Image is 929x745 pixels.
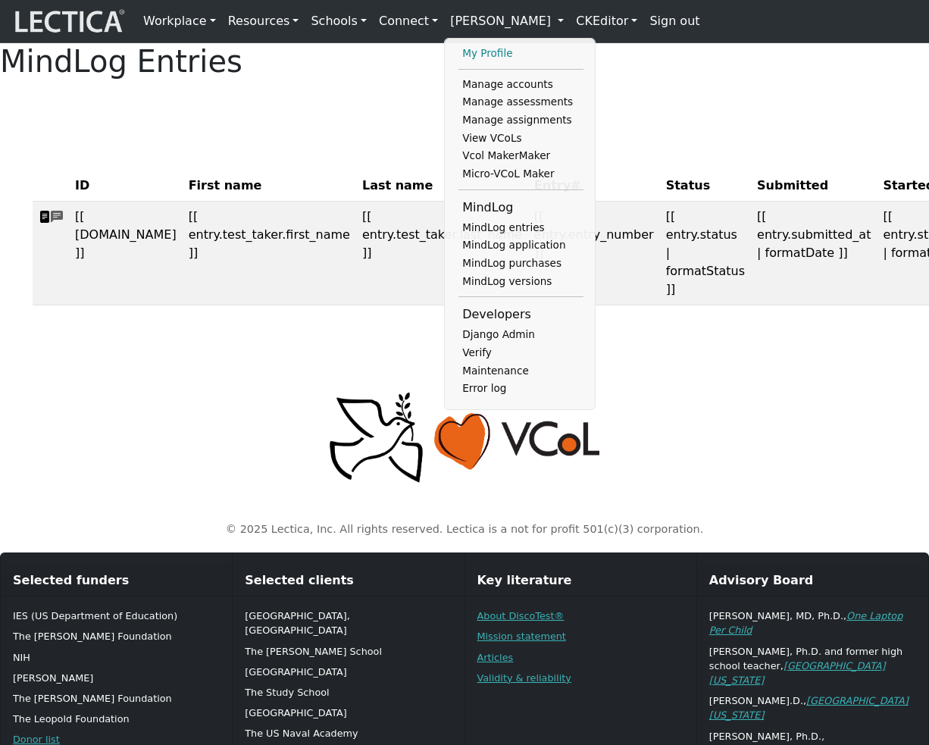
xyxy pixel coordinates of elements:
[69,202,183,305] td: [[ [DOMAIN_NAME] ]]
[11,7,125,36] img: lecticalive
[39,210,51,224] span: view
[477,610,565,621] a: About DiscoTest®
[458,344,583,362] a: Verify
[666,177,712,195] span: Status
[245,665,452,679] p: [GEOGRAPHIC_DATA]
[189,177,264,195] span: First name
[245,706,452,720] p: [GEOGRAPHIC_DATA]
[458,326,583,344] a: Django Admin
[709,644,916,688] p: [PERSON_NAME], Ph.D. and former high school teacher,
[458,219,583,237] a: MindLog entries
[458,380,583,398] a: Error log
[458,130,583,148] a: View VCoLs
[137,6,222,36] a: Workplace
[458,76,583,94] a: Manage accounts
[245,644,452,659] p: The [PERSON_NAME] School
[757,177,830,195] span: Submitted
[709,695,909,721] a: [GEOGRAPHIC_DATA][US_STATE]
[458,147,583,165] a: Vcol MakerMaker
[458,111,583,130] a: Manage assignments
[13,734,60,745] a: Donor list
[245,609,452,637] p: [GEOGRAPHIC_DATA], [GEOGRAPHIC_DATA]
[709,660,886,686] a: [GEOGRAPHIC_DATA][US_STATE]
[458,196,583,219] li: MindLog
[477,672,571,684] a: Validity & reliability
[42,521,887,538] p: © 2025 Lectica, Inc. All rights reserved. Lectica is a not for profit 501(c)(3) corporation.
[13,691,220,706] p: The [PERSON_NAME] Foundation
[458,93,583,111] a: Manage assessments
[1,565,232,596] div: Selected funders
[458,303,583,326] li: Developers
[13,629,220,643] p: The [PERSON_NAME] Foundation
[709,693,916,722] p: [PERSON_NAME].D.,
[697,565,928,596] div: Advisory Board
[458,236,583,255] a: MindLog application
[373,6,444,36] a: Connect
[245,685,452,700] p: The Study School
[458,362,583,380] a: Maintenance
[660,202,751,305] td: [[ entry.status | formatStatus ]]
[643,6,705,36] a: Sign out
[751,202,877,305] td: [[ entry.submitted_at | formatDate ]]
[183,202,356,305] td: [[ entry.test_taker.first_name ]]
[356,202,528,305] td: [[ entry.test_taker.last_name ]]
[458,273,583,291] a: MindLog versions
[458,255,583,273] a: MindLog purchases
[233,565,464,596] div: Selected clients
[356,152,528,202] th: Last name
[444,6,570,36] a: [PERSON_NAME]
[75,177,91,195] span: ID
[458,165,583,183] a: Micro-VCoL Maker
[477,631,566,642] a: Mission statement
[570,6,643,36] a: CKEditor
[477,652,514,663] a: Articles
[222,6,305,36] a: Resources
[305,6,373,36] a: Schools
[709,609,916,637] p: [PERSON_NAME], MD, Ph.D.,
[13,650,220,665] p: NIH
[458,45,583,63] a: My Profile
[465,565,696,596] div: Key literature
[325,390,604,485] img: Peace, love, VCoL
[245,726,452,740] p: The US Naval Academy
[458,45,583,398] ul: [PERSON_NAME]
[13,609,220,623] p: IES (US Department of Education)
[13,671,220,685] p: [PERSON_NAME]
[13,712,220,726] p: The Leopold Foundation
[51,208,63,227] span: comments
